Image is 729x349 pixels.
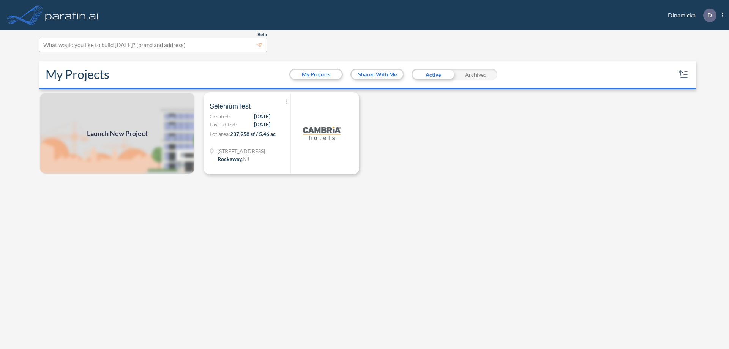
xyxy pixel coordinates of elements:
[39,92,195,174] a: Launch New Project
[254,112,270,120] span: [DATE]
[210,120,237,128] span: Last Edited:
[218,156,243,162] span: Rockaway ,
[218,147,265,155] span: 321 Mt Hope Ave
[254,120,270,128] span: [DATE]
[44,8,100,23] img: logo
[412,69,454,80] div: Active
[656,9,723,22] div: Dinamicka
[46,67,109,82] h2: My Projects
[454,69,497,80] div: Archived
[218,155,249,163] div: Rockaway, NJ
[677,68,690,81] button: sort
[290,70,342,79] button: My Projects
[87,128,148,139] span: Launch New Project
[210,112,230,120] span: Created:
[230,131,276,137] span: 237,958 sf / 5.46 ac
[257,32,267,38] span: Beta
[210,131,230,137] span: Lot area:
[303,114,341,152] img: logo
[707,12,712,19] p: D
[243,156,249,162] span: NJ
[210,102,251,111] span: SeleniumTest
[39,92,195,174] img: add
[352,70,403,79] button: Shared With Me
